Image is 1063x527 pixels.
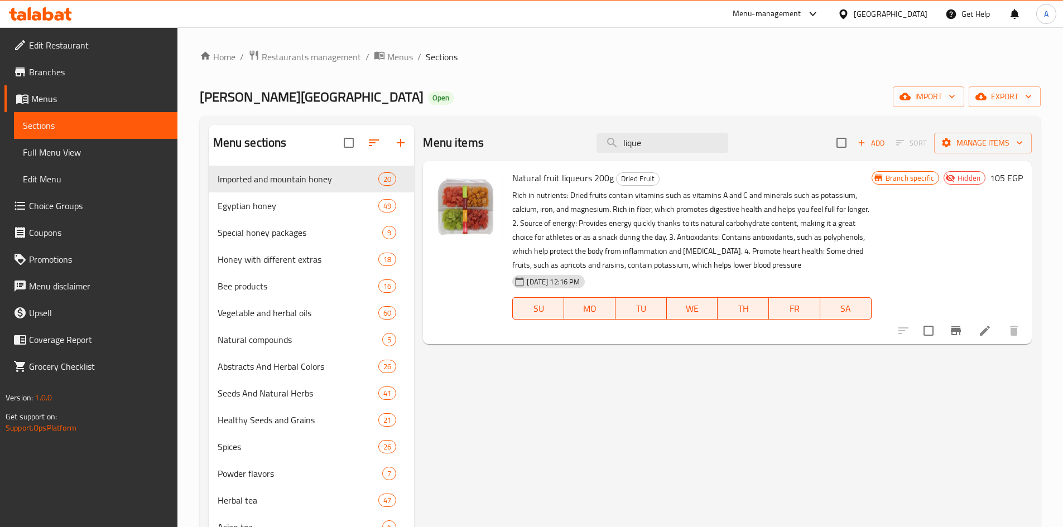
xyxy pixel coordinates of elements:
[209,460,415,487] div: Powder flavors7
[378,253,396,266] div: items
[4,246,177,273] a: Promotions
[889,134,934,152] span: Select section first
[218,172,379,186] span: Imported and mountain honey
[209,166,415,192] div: Imported and mountain honey20
[4,273,177,299] a: Menu disclaimer
[218,360,379,373] div: Abstracts And Herbal Colors
[4,299,177,326] a: Upsell
[617,172,659,185] span: Dried Fruit
[218,333,383,346] div: Natural compounds
[378,386,396,400] div: items
[209,192,415,219] div: Egyptian honey49
[218,440,379,453] div: Spices
[209,487,415,514] div: Herbal tea47
[14,139,177,166] a: Full Menu View
[616,172,660,186] div: Dried Fruit
[209,273,415,299] div: Bee products16
[218,306,379,320] div: Vegetable and herbal oils
[417,50,421,64] li: /
[209,380,415,407] div: Seeds And Natural Herbs41
[733,7,801,21] div: Menu-management
[209,433,415,460] div: Spices26
[29,279,169,293] span: Menu disclaimer
[432,170,503,241] img: Natural fruit liqueurs 200g
[4,59,177,85] a: Branches
[29,306,169,320] span: Upsell
[200,50,235,64] a: Home
[23,172,169,186] span: Edit Menu
[4,32,177,59] a: Edit Restaurant
[379,495,396,506] span: 47
[248,50,361,64] a: Restaurants management
[218,494,379,507] span: Herbal tea
[378,360,396,373] div: items
[240,50,244,64] li: /
[218,279,379,293] span: Bee products
[378,413,396,427] div: items
[383,228,396,238] span: 9
[378,199,396,212] div: items
[218,386,379,400] span: Seeds And Natural Herbs
[379,388,396,399] span: 41
[218,467,383,480] span: Powder flavors
[378,279,396,293] div: items
[1001,317,1027,344] button: delete
[934,133,1032,153] button: Manage items
[23,146,169,159] span: Full Menu View
[6,409,57,424] span: Get support on:
[856,137,886,149] span: Add
[200,50,1041,64] nav: breadcrumb
[31,92,169,105] span: Menus
[213,134,287,151] h2: Menu sections
[209,219,415,246] div: Special honey packages9
[990,170,1023,186] h6: 105 EGP
[4,85,177,112] a: Menus
[379,174,396,185] span: 20
[564,297,615,320] button: MO
[218,199,379,212] span: Egyptian honey
[209,299,415,326] div: Vegetable and herbal oils60
[978,324,992,337] a: Edit menu item
[23,119,169,132] span: Sections
[853,134,889,152] button: Add
[620,301,662,317] span: TU
[378,494,396,507] div: items
[35,390,52,405] span: 1.0.0
[209,407,415,433] div: Healthy Seeds and Grains21
[262,50,361,64] span: Restaurants management
[820,297,872,320] button: SA
[382,333,396,346] div: items
[942,317,969,344] button: Branch-specific-item
[423,134,484,151] h2: Menu items
[902,90,955,104] span: import
[209,353,415,380] div: Abstracts And Herbal Colors26
[667,297,718,320] button: WE
[379,442,396,452] span: 26
[830,131,853,154] span: Select section
[383,468,396,479] span: 7
[517,301,560,317] span: SU
[218,413,379,427] span: Healthy Seeds and Grains
[29,333,169,346] span: Coverage Report
[978,90,1032,104] span: export
[597,133,728,153] input: search
[426,50,458,64] span: Sections
[512,188,871,272] p: Rich in nutrients: Dried fruits contain vitamins such as vitamins A and C and minerals such as po...
[4,219,177,246] a: Coupons
[218,253,379,266] div: Honey with different extras
[943,136,1023,150] span: Manage items
[383,335,396,345] span: 5
[378,172,396,186] div: items
[382,226,396,239] div: items
[615,297,667,320] button: TU
[337,131,360,154] span: Select all sections
[522,277,584,287] span: [DATE] 12:16 PM
[378,306,396,320] div: items
[374,50,413,64] a: Menus
[29,199,169,212] span: Choice Groups
[14,166,177,192] a: Edit Menu
[29,65,169,79] span: Branches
